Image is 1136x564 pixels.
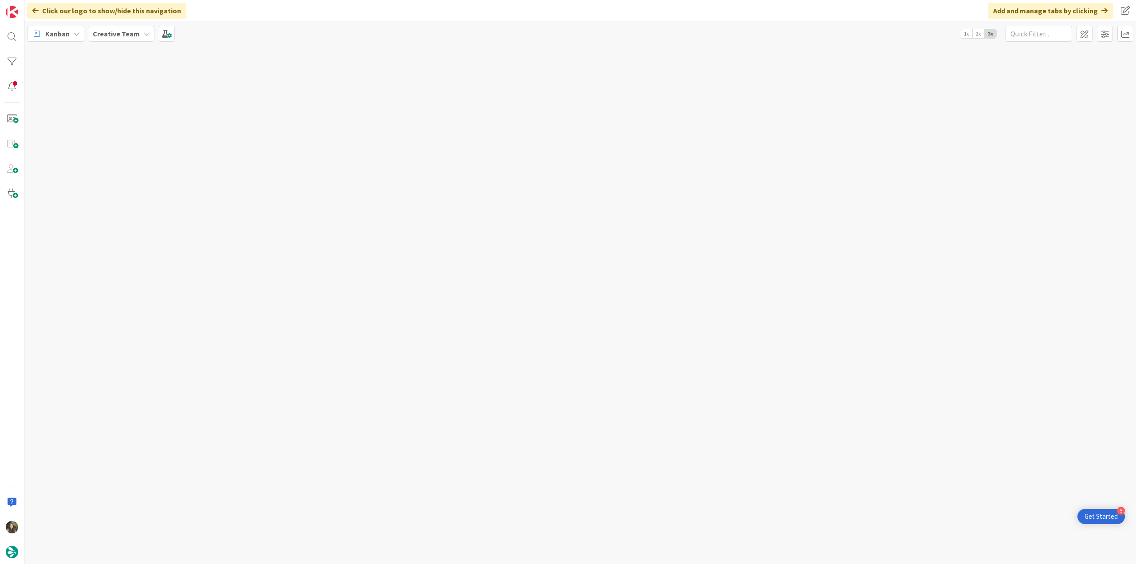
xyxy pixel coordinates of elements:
div: 5 [1117,507,1125,515]
div: Open Get Started checklist, remaining modules: 5 [1077,509,1125,524]
div: Click our logo to show/hide this navigation [27,3,186,19]
img: Visit kanbanzone.com [6,6,18,18]
input: Quick Filter... [1006,26,1072,42]
div: Add and manage tabs by clicking [988,3,1113,19]
span: 2x [972,29,984,38]
span: 1x [960,29,972,38]
b: Creative Team [93,29,140,38]
img: avatar [6,546,18,558]
img: IG [6,521,18,533]
div: Get Started [1085,512,1118,521]
span: Kanban [45,28,70,39]
span: 3x [984,29,996,38]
